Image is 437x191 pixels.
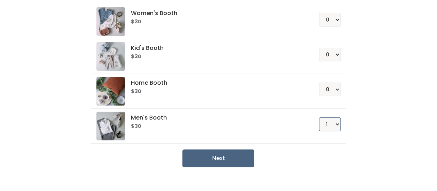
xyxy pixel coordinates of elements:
h6: $30 [131,89,302,94]
h6: $30 [131,54,302,60]
h6: $30 [131,124,302,129]
img: preloved logo [96,7,125,36]
img: preloved logo [96,77,125,106]
h5: Men's Booth [131,115,302,121]
h5: Women's Booth [131,10,302,17]
h6: $30 [131,19,302,25]
img: preloved logo [96,42,125,71]
h5: Kid's Booth [131,45,302,51]
img: preloved logo [96,112,125,140]
h5: Home Booth [131,80,302,86]
button: Next [182,149,254,167]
